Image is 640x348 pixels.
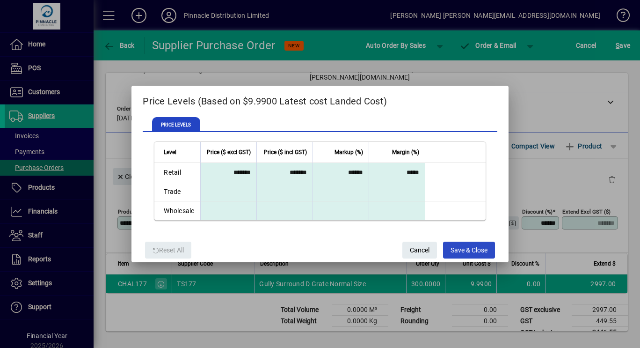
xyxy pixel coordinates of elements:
[443,242,495,259] button: Save & Close
[402,242,437,259] button: Cancel
[335,147,363,157] span: Markup (%)
[154,201,200,220] td: Wholesale
[164,147,176,157] span: Level
[154,163,200,182] td: Retail
[264,147,307,157] span: Price ($ incl GST)
[410,243,429,258] span: Cancel
[392,147,419,157] span: Margin (%)
[131,86,508,113] h2: Price Levels (Based on $9.9900 Latest cost Landed Cost)
[154,182,200,201] td: Trade
[207,147,251,157] span: Price ($ excl GST)
[152,117,200,132] span: PRICE LEVELS
[451,243,487,258] span: Save & Close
